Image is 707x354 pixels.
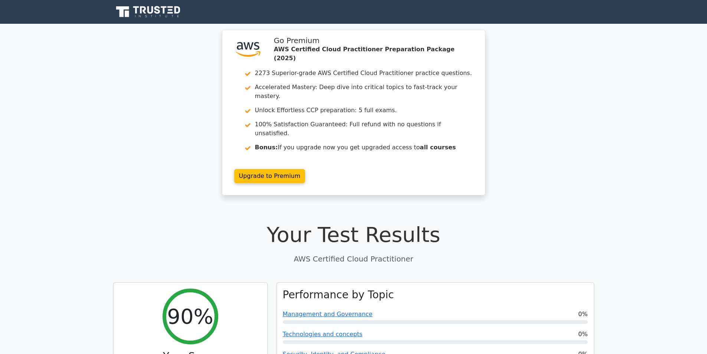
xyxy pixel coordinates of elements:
[283,331,363,338] a: Technologies and concepts
[283,311,373,318] a: Management and Governance
[167,304,213,329] h2: 90%
[234,169,305,183] a: Upgrade to Premium
[113,222,594,247] h1: Your Test Results
[578,310,587,319] span: 0%
[283,289,394,301] h3: Performance by Topic
[113,253,594,264] p: AWS Certified Cloud Practitioner
[578,330,587,339] span: 0%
